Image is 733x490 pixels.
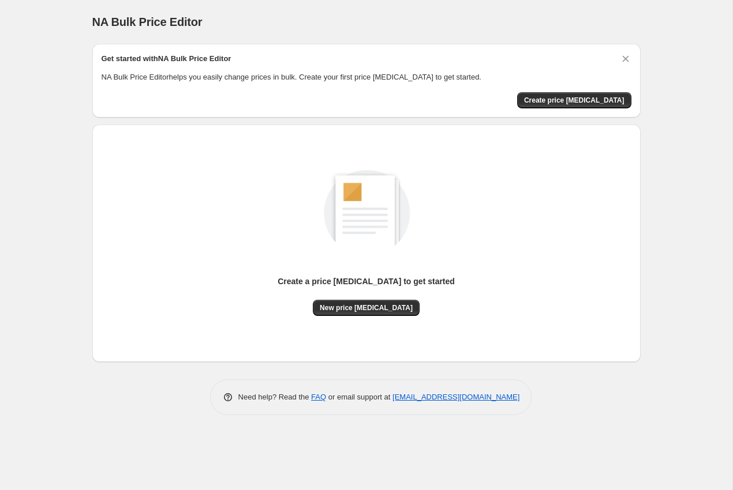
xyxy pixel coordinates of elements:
[517,92,631,108] button: Create price change job
[102,71,631,83] p: NA Bulk Price Editor helps you easily change prices in bulk. Create your first price [MEDICAL_DAT...
[392,393,519,401] a: [EMAIL_ADDRESS][DOMAIN_NAME]
[278,276,455,287] p: Create a price [MEDICAL_DATA] to get started
[92,16,203,28] span: NA Bulk Price Editor
[102,53,231,65] h2: Get started with NA Bulk Price Editor
[326,393,392,401] span: or email support at
[524,96,624,105] span: Create price [MEDICAL_DATA]
[313,300,420,316] button: New price [MEDICAL_DATA]
[620,53,631,65] button: Dismiss card
[238,393,312,401] span: Need help? Read the
[320,303,413,312] span: New price [MEDICAL_DATA]
[311,393,326,401] a: FAQ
